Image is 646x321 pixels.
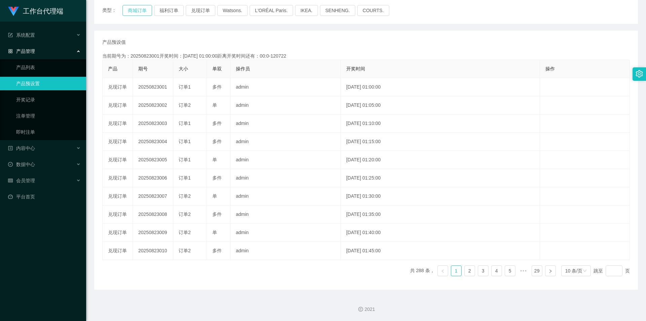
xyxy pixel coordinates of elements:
[492,266,502,276] a: 4
[212,139,222,144] span: 多件
[103,151,133,169] td: 兑现订单
[230,78,341,96] td: admin
[103,115,133,133] td: 兑现订单
[230,133,341,151] td: admin
[410,265,435,276] li: 共 288 条，
[212,84,222,90] span: 多件
[320,5,355,16] button: SENHENG.
[464,265,475,276] li: 2
[179,102,191,108] span: 订单2
[357,5,389,16] button: COURTS.
[16,61,81,74] a: 产品列表
[230,96,341,115] td: admin
[179,212,191,217] span: 订单2
[186,5,215,16] button: 兑现订单
[8,178,13,183] i: 图标: table
[212,248,222,253] span: 多件
[179,66,188,71] span: 大小
[8,146,13,151] i: 图标: profile
[103,78,133,96] td: 兑现订单
[451,266,461,276] a: 1
[122,5,152,16] button: 商城订单
[133,169,173,187] td: 20250823006
[358,307,363,312] i: 图标: copyright
[236,66,250,71] span: 操作员
[133,115,173,133] td: 20250823003
[212,157,217,162] span: 单
[179,139,191,144] span: 订单1
[179,193,191,199] span: 订单2
[346,66,365,71] span: 开奖时间
[8,162,13,167] i: 图标: check-circle-o
[230,242,341,260] td: admin
[565,266,582,276] div: 10 条/页
[102,5,122,16] span: 类型：
[8,146,35,151] span: 内容中心
[212,193,217,199] span: 单
[230,115,341,133] td: admin
[441,269,445,273] i: 图标: left
[230,187,341,205] td: admin
[103,187,133,205] td: 兑现订单
[23,0,63,22] h1: 工作台代理端
[583,269,587,274] i: 图标: down
[103,96,133,115] td: 兑现订单
[548,269,552,273] i: 图标: right
[179,84,191,90] span: 订单1
[212,230,217,235] span: 单
[133,205,173,224] td: 20250823008
[230,224,341,242] td: admin
[179,157,191,162] span: 订单1
[179,175,191,181] span: 订单1
[212,175,222,181] span: 多件
[16,77,81,90] a: 产品预设置
[341,242,540,260] td: [DATE] 01:45:00
[103,205,133,224] td: 兑现订单
[8,162,35,167] span: 数据中心
[478,266,488,276] a: 3
[108,66,117,71] span: 产品
[154,5,184,16] button: 福利订单
[212,121,222,126] span: 多件
[505,265,515,276] li: 5
[341,78,540,96] td: [DATE] 01:00:00
[230,169,341,187] td: admin
[594,265,630,276] div: 跳至 页
[179,121,191,126] span: 订单1
[16,93,81,106] a: 开奖记录
[133,187,173,205] td: 20250823007
[545,66,555,71] span: 操作
[341,169,540,187] td: [DATE] 01:25:00
[8,49,35,54] span: 产品管理
[341,133,540,151] td: [DATE] 01:15:00
[341,205,540,224] td: [DATE] 01:35:00
[102,39,126,46] span: 产品预设值
[8,32,35,38] span: 系统配置
[179,230,191,235] span: 订单2
[437,265,448,276] li: 上一页
[8,7,19,16] img: logo.9652507e.png
[217,5,248,16] button: Watsons.
[8,33,13,37] i: 图标: form
[16,125,81,139] a: 即时注单
[295,5,318,16] button: IKEA.
[133,133,173,151] td: 20250823004
[133,96,173,115] td: 20250823002
[103,133,133,151] td: 兑现订单
[8,178,35,183] span: 会员管理
[133,224,173,242] td: 20250823009
[103,224,133,242] td: 兑现订单
[341,224,540,242] td: [DATE] 01:40:00
[532,266,542,276] a: 29
[8,190,81,203] a: 图标: dashboard平台首页
[341,151,540,169] td: [DATE] 01:20:00
[133,151,173,169] td: 20250823005
[341,96,540,115] td: [DATE] 01:05:00
[341,115,540,133] td: [DATE] 01:10:00
[103,169,133,187] td: 兑现订单
[230,151,341,169] td: admin
[478,265,489,276] li: 3
[179,248,191,253] span: 订单2
[138,66,148,71] span: 期号
[212,66,222,71] span: 单双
